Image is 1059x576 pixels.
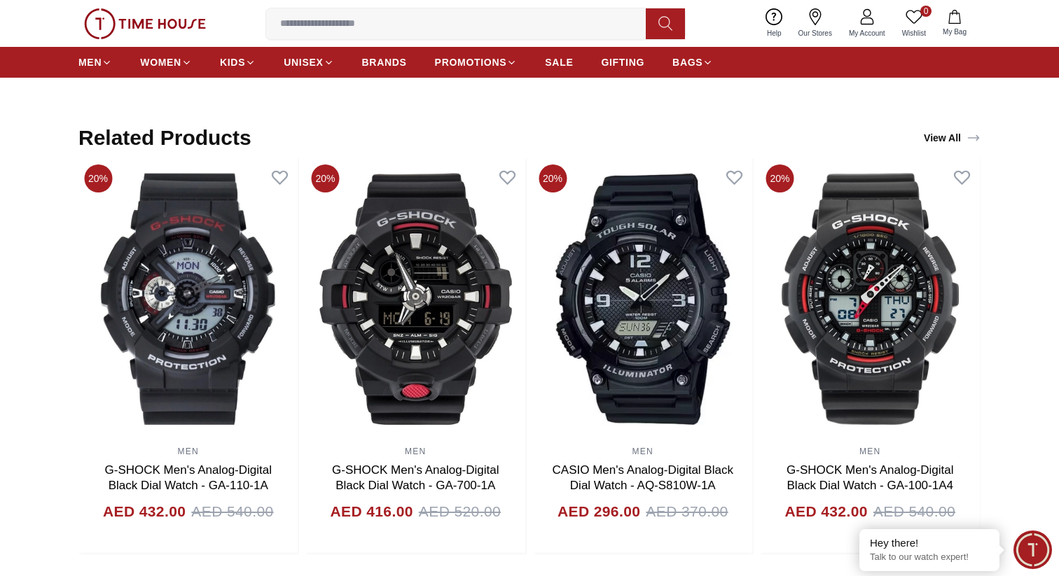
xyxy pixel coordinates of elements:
span: KIDS [220,55,245,69]
a: G-SHOCK Men's Analog-Digital Black Dial Watch - GA-100-1A4 [787,463,954,492]
a: MEN [632,447,653,456]
a: MEN [178,447,199,456]
span: MEN [78,55,102,69]
a: BAGS [672,50,713,75]
h4: AED 432.00 [103,500,186,523]
img: CASIO Men's Analog-Digital Black Dial Watch - AQ-S810W-1A [533,159,753,439]
img: G-SHOCK Men's Analog-Digital Black Dial Watch - GA-700-1A [306,159,526,439]
span: My Account [843,28,891,38]
a: BRANDS [362,50,407,75]
a: G-SHOCK Men's Analog-Digital Black Dial Watch - GA-700-1A [332,463,499,492]
span: SALE [545,55,573,69]
span: BAGS [672,55,702,69]
button: My Bag [934,7,975,40]
span: AED 520.00 [419,500,501,523]
span: 20% [539,164,567,192]
a: MEN [78,50,112,75]
span: 20% [312,164,340,192]
img: G-SHOCK Men's Analog-Digital Black Dial Watch - GA-100-1A4 [761,159,981,439]
span: UNISEX [284,55,323,69]
span: AED 540.00 [191,500,273,523]
a: UNISEX [284,50,333,75]
span: BRANDS [362,55,407,69]
a: CASIO Men's Analog-Digital Black Dial Watch - AQ-S810W-1A [553,463,733,492]
a: KIDS [220,50,256,75]
span: WOMEN [140,55,181,69]
img: G-SHOCK Men's Analog-Digital Black Dial Watch - GA-110-1A [78,159,298,439]
span: GIFTING [601,55,644,69]
div: View All [924,131,981,145]
a: MEN [859,447,880,456]
span: Our Stores [793,28,838,38]
h4: AED 432.00 [784,500,867,523]
a: Help [759,6,790,41]
div: Hey there! [870,536,989,550]
a: PROMOTIONS [435,50,518,75]
h4: AED 296.00 [558,500,640,523]
a: MEN [405,447,426,456]
span: My Bag [937,27,972,37]
a: Our Stores [790,6,840,41]
a: 0Wishlist [894,6,934,41]
a: WOMEN [140,50,192,75]
span: 0 [920,6,932,17]
div: Chat Widget [1013,531,1052,569]
span: AED 370.00 [646,500,728,523]
span: Wishlist [897,28,932,38]
img: ... [84,8,206,39]
a: View All [921,128,983,148]
h4: AED 416.00 [330,500,413,523]
span: Help [761,28,787,38]
a: G-SHOCK Men's Analog-Digital Black Dial Watch - GA-110-1A [105,463,272,492]
p: Talk to our watch expert! [870,552,989,563]
a: GIFTING [601,50,644,75]
span: 20% [766,164,794,192]
span: 20% [84,164,112,192]
span: AED 540.00 [873,500,955,523]
span: PROMOTIONS [435,55,507,69]
h2: Related Products [78,125,251,150]
a: SALE [545,50,573,75]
